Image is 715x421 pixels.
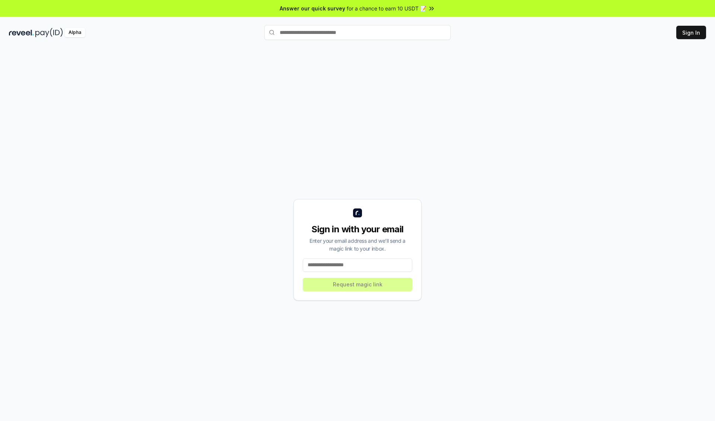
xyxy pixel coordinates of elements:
img: pay_id [35,28,63,37]
button: Sign In [676,26,706,39]
div: Enter your email address and we’ll send a magic link to your inbox. [303,237,412,252]
div: Alpha [64,28,85,37]
span: Answer our quick survey [280,4,345,12]
span: for a chance to earn 10 USDT 📝 [347,4,426,12]
div: Sign in with your email [303,223,412,235]
img: reveel_dark [9,28,34,37]
img: logo_small [353,208,362,217]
